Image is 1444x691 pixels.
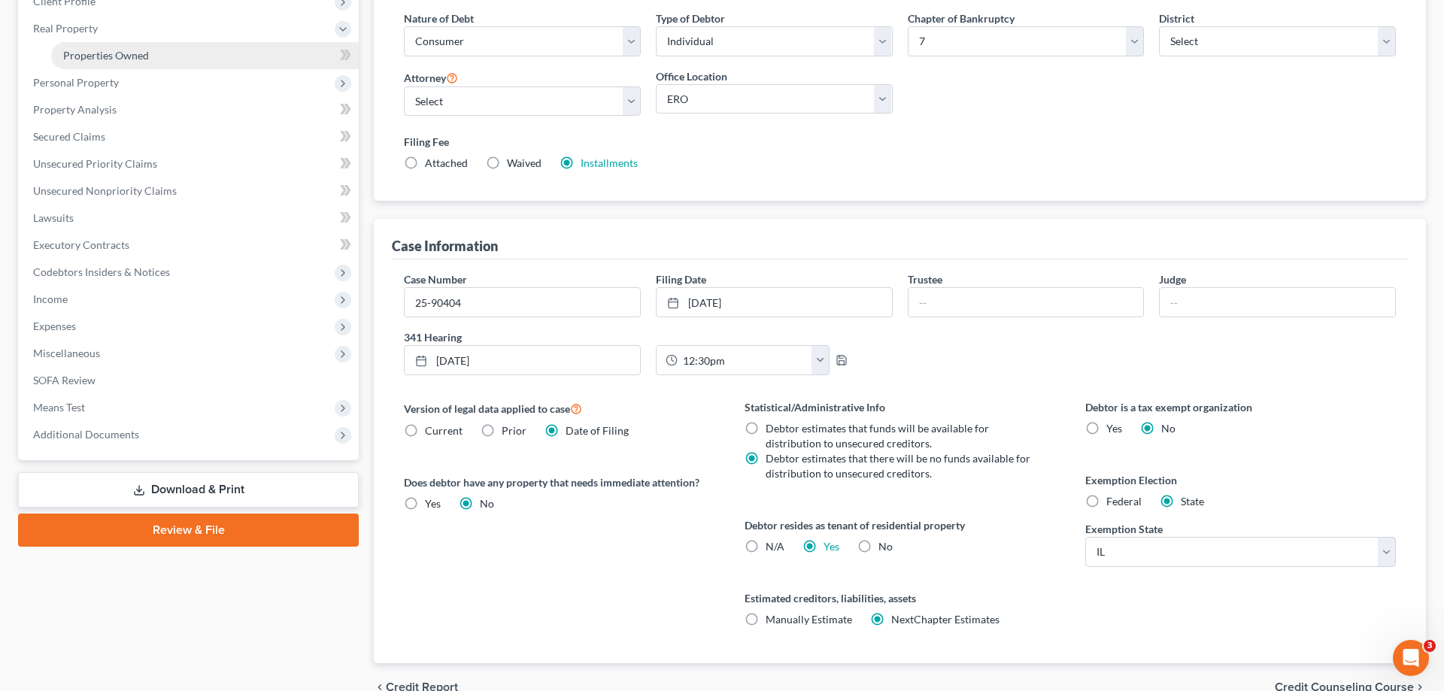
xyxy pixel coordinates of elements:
div: Case Information [392,237,498,255]
span: Unsecured Nonpriority Claims [33,184,177,197]
a: Unsecured Priority Claims [21,150,359,177]
span: Current [425,424,463,437]
span: Debtor estimates that there will be no funds available for distribution to unsecured creditors. [766,452,1030,480]
span: Waived [507,156,541,169]
span: Debtor estimates that funds will be available for distribution to unsecured creditors. [766,422,989,450]
a: [DATE] [405,346,640,374]
span: Additional Documents [33,428,139,441]
label: Does debtor have any property that needs immediate attention? [404,474,714,490]
span: Secured Claims [33,130,105,143]
span: State [1181,495,1204,508]
span: Income [33,292,68,305]
span: Property Analysis [33,103,117,116]
span: Executory Contracts [33,238,129,251]
a: Executory Contracts [21,232,359,259]
input: Enter case number... [405,288,640,317]
a: Unsecured Nonpriority Claims [21,177,359,205]
label: Debtor is a tax exempt organization [1085,399,1396,415]
label: Statistical/Administrative Info [745,399,1055,415]
a: Review & File [18,514,359,547]
input: -- [1160,288,1395,317]
label: Case Number [404,271,467,287]
span: Miscellaneous [33,347,100,359]
input: -- : -- [678,346,812,374]
span: Federal [1106,495,1142,508]
label: Debtor resides as tenant of residential property [745,517,1055,533]
a: Download & Print [18,472,359,508]
span: No [1161,422,1176,435]
span: 3 [1424,640,1436,652]
label: Filing Fee [404,134,1396,150]
label: Attorney [404,68,458,86]
a: Secured Claims [21,123,359,150]
span: Yes [425,497,441,510]
input: -- [909,288,1144,317]
a: Properties Owned [51,42,359,69]
a: Lawsuits [21,205,359,232]
label: Office Location [656,68,727,84]
a: [DATE] [657,288,892,317]
span: Real Property [33,22,98,35]
span: Lawsuits [33,211,74,224]
span: Unsecured Priority Claims [33,157,157,170]
label: Trustee [908,271,942,287]
iframe: Intercom live chat [1393,640,1429,676]
span: Means Test [33,401,85,414]
span: N/A [766,540,784,553]
span: Prior [502,424,526,437]
span: Properties Owned [63,49,149,62]
span: Attached [425,156,468,169]
a: Installments [581,156,638,169]
label: Judge [1159,271,1186,287]
label: Type of Debtor [656,11,725,26]
label: Estimated creditors, liabilities, assets [745,590,1055,606]
span: Personal Property [33,76,119,89]
a: Yes [824,540,839,553]
span: No [878,540,893,553]
label: Chapter of Bankruptcy [908,11,1015,26]
label: Version of legal data applied to case [404,399,714,417]
a: SOFA Review [21,367,359,394]
label: Nature of Debt [404,11,474,26]
span: Yes [1106,422,1122,435]
span: NextChapter Estimates [891,613,1000,626]
label: Filing Date [656,271,706,287]
span: Manually Estimate [766,613,852,626]
span: No [480,497,494,510]
a: Property Analysis [21,96,359,123]
label: Exemption State [1085,521,1163,537]
label: District [1159,11,1194,26]
span: Date of Filing [566,424,629,437]
label: Exemption Election [1085,472,1396,488]
span: Expenses [33,320,76,332]
span: SOFA Review [33,374,96,386]
span: Codebtors Insiders & Notices [33,265,170,278]
label: 341 Hearing [396,329,900,345]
